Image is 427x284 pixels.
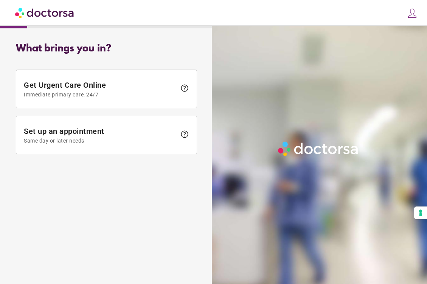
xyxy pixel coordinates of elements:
div: What brings you in? [16,43,197,54]
img: icons8-customer-100.png [407,8,418,19]
button: Your consent preferences for tracking technologies [414,206,427,219]
span: Same day or later needs [24,138,176,144]
span: Set up an appointment [24,127,176,144]
img: Doctorsa.com [15,4,75,21]
span: help [180,130,189,139]
img: Logo-Doctorsa-trans-White-partial-flat.png [276,139,361,158]
span: Immediate primary care, 24/7 [24,92,176,98]
span: help [180,84,189,93]
span: Get Urgent Care Online [24,81,176,98]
